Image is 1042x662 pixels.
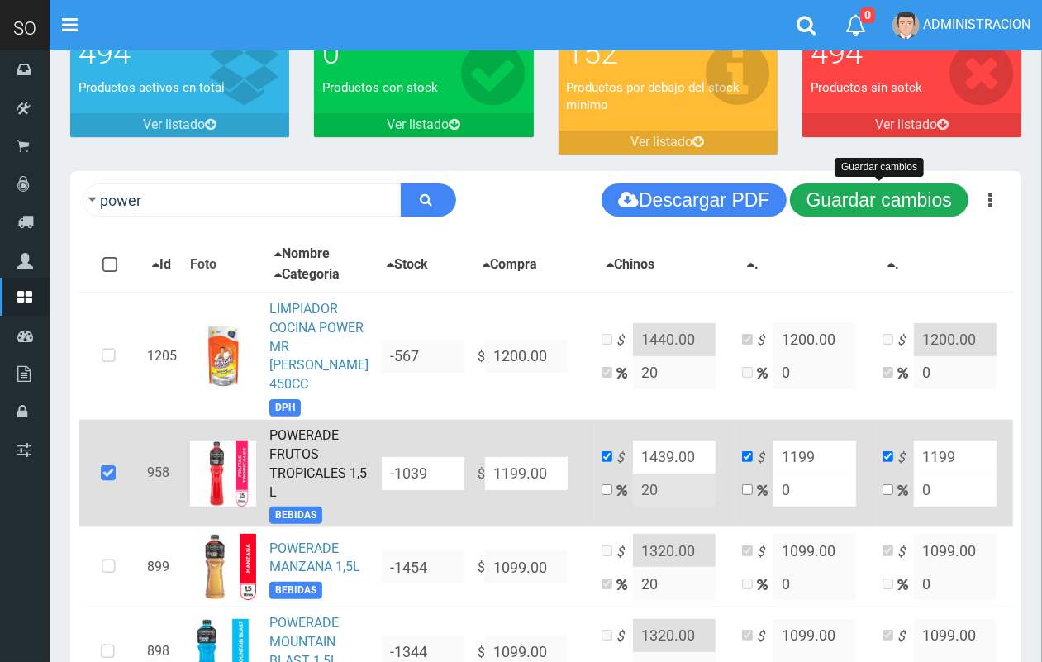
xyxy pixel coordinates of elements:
font: Productos sin sotck [811,80,922,95]
i: $ [897,331,914,350]
button: Chinos [602,255,659,275]
a: POWERADE MANZANA 1,5L [269,541,360,575]
i: $ [616,449,633,468]
i: $ [897,627,914,646]
i: $ [616,543,633,562]
i: $ [897,449,914,468]
td: 1205 [140,293,183,420]
td: $ [471,420,595,527]
i: $ [757,449,773,468]
button: Compra [478,255,542,275]
i: $ [616,331,633,350]
td: $ [471,293,595,420]
i: $ [757,627,773,646]
td: 899 [140,527,183,607]
i: $ [757,331,773,350]
span: ADMINISTRACION [923,17,1030,32]
img: User Image [892,12,920,39]
a: Ver listado [314,113,533,137]
i: $ [757,543,773,562]
span: DPH [269,399,301,417]
img: ... [190,534,256,600]
button: Nombre [269,244,335,264]
font: Productos por debajo del stock minimo [567,80,740,112]
a: POWERADE FRUTOS TROPICALES 1,5 L [269,427,367,500]
font: Ver listado [143,117,205,132]
font: 494 [811,35,863,71]
td: 958 [140,420,183,527]
img: ... [190,441,256,507]
button: . [883,255,904,275]
font: Productos con stock [322,80,438,95]
i: $ [616,627,633,646]
button: Descargar PDF [602,183,786,217]
font: Ver listado [631,134,693,150]
button: Id [147,255,176,275]
input: Ingrese su busqueda [83,183,402,217]
button: Categoria [269,264,345,285]
font: Ver listado [875,117,937,132]
i: $ [897,543,914,562]
font: 152 [567,35,619,71]
a: Ver listado [802,113,1021,137]
font: 0 [322,35,340,71]
a: LIMPIADOR COCINA POWER MR [PERSON_NAME] 450CC [269,301,369,392]
div: Guardar cambios [835,158,924,177]
span: BEBIDAS [269,507,322,524]
button: . [742,255,764,275]
a: Ver listado [70,113,289,137]
button: Guardar cambios [790,183,968,217]
td: $ [471,527,595,607]
font: Ver listado [387,117,449,132]
span: 0 [860,7,875,23]
font: Productos activos en total [79,80,225,95]
a: Ver listado [559,131,778,155]
th: Foto [183,237,263,293]
font: 494 [79,35,131,71]
img: ... [206,323,240,389]
button: Stock [382,255,433,275]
